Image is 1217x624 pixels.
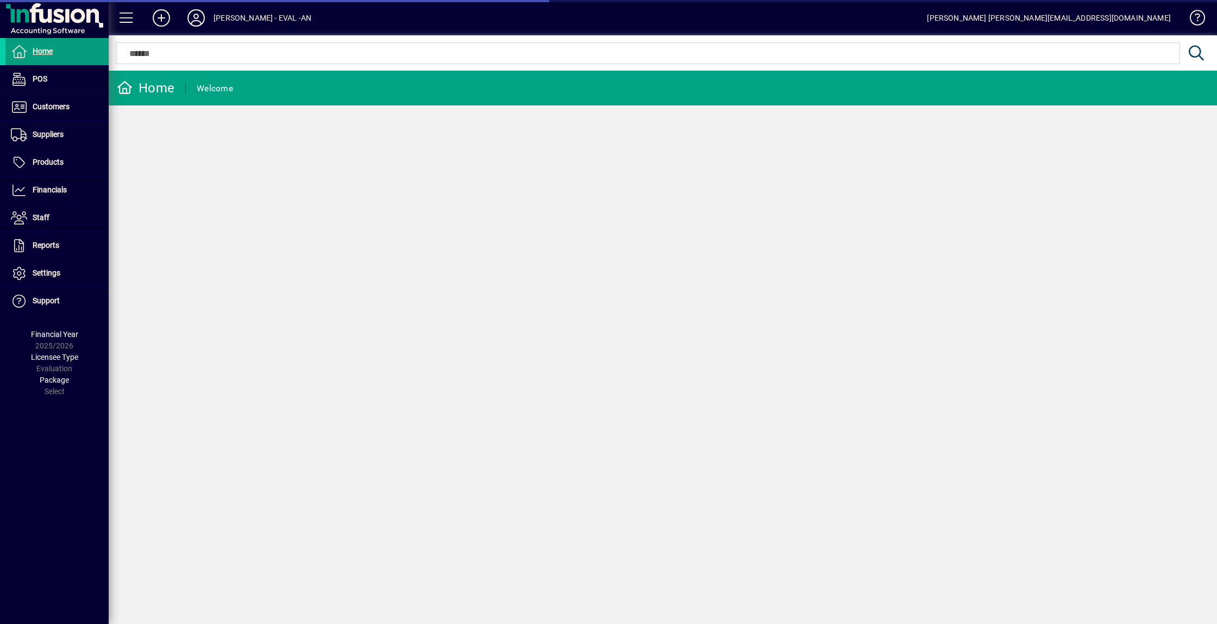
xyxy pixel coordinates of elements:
[33,213,49,222] span: Staff
[5,177,109,204] a: Financials
[33,102,70,111] span: Customers
[5,232,109,259] a: Reports
[5,149,109,176] a: Products
[197,80,233,97] div: Welcome
[5,260,109,287] a: Settings
[33,130,64,139] span: Suppliers
[40,376,69,384] span: Package
[927,9,1171,27] div: [PERSON_NAME] [PERSON_NAME][EMAIL_ADDRESS][DOMAIN_NAME]
[33,74,47,83] span: POS
[117,79,174,97] div: Home
[214,9,311,27] div: [PERSON_NAME] - EVAL -AN
[5,121,109,148] a: Suppliers
[33,241,59,249] span: Reports
[33,269,60,277] span: Settings
[31,330,78,339] span: Financial Year
[5,204,109,232] a: Staff
[33,47,53,55] span: Home
[31,353,78,361] span: Licensee Type
[33,185,67,194] span: Financials
[5,288,109,315] a: Support
[33,296,60,305] span: Support
[144,8,179,28] button: Add
[5,66,109,93] a: POS
[5,93,109,121] a: Customers
[179,8,214,28] button: Profile
[1182,2,1203,38] a: Knowledge Base
[33,158,64,166] span: Products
